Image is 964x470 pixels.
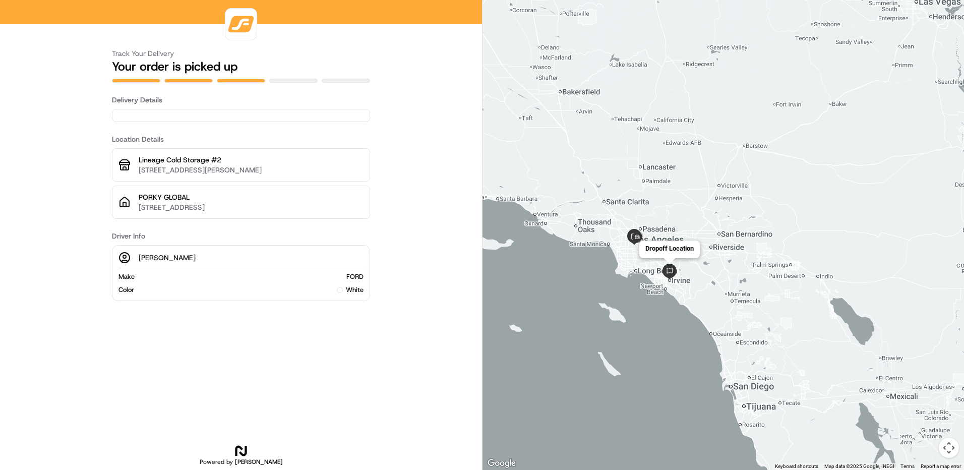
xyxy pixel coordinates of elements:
p: [PERSON_NAME] [139,253,196,263]
button: Keyboard shortcuts [775,463,818,470]
h2: Powered by [200,458,283,466]
h3: Driver Info [112,231,370,241]
h2: Your order is picked up [112,58,370,75]
span: [PERSON_NAME] [235,458,283,466]
span: white [346,285,364,295]
img: logo-public_tracking_screen-VNDR-1688417501853.png [227,11,255,38]
button: Map camera controls [939,438,959,458]
h3: Location Details [112,134,370,144]
span: Map data ©2025 Google, INEGI [824,463,894,469]
p: [STREET_ADDRESS] [139,202,364,212]
p: PORKY GLOBAL [139,192,364,202]
img: Google [485,457,518,470]
span: FORD [346,272,364,281]
p: [STREET_ADDRESS][PERSON_NAME] [139,165,364,175]
a: Open this area in Google Maps (opens a new window) [485,457,518,470]
h3: Delivery Details [112,95,370,105]
a: Report a map error [921,463,961,469]
span: Color [118,285,134,295]
h3: Track Your Delivery [112,48,370,58]
p: Dropoff Location [645,245,694,252]
a: Terms (opens in new tab) [900,463,915,469]
p: Lineage Cold Storage #2 [139,155,364,165]
span: Make [118,272,135,281]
